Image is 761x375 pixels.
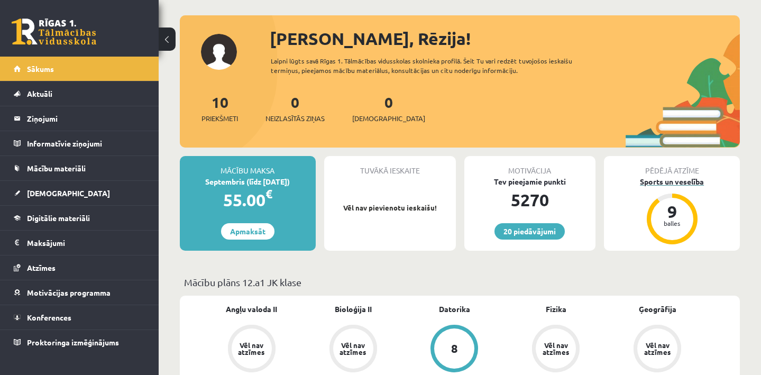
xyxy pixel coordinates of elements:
[27,106,145,131] legend: Ziņojumi
[265,93,325,124] a: 0Neizlasītās ziņas
[226,304,277,315] a: Angļu valoda II
[27,64,54,74] span: Sākums
[265,113,325,124] span: Neizlasītās ziņas
[505,325,607,374] a: Vēl nav atzīmes
[14,231,145,255] a: Maksājumi
[639,304,676,315] a: Ģeogrāfija
[180,176,316,187] div: Septembris (līdz [DATE])
[265,186,272,202] span: €
[14,131,145,156] a: Informatīvie ziņojumi
[180,187,316,213] div: 55.00
[451,343,458,354] div: 8
[27,163,86,173] span: Mācību materiāli
[27,188,110,198] span: [DEMOGRAPHIC_DATA]
[14,330,145,354] a: Proktoringa izmēģinājums
[302,325,404,374] a: Vēl nav atzīmes
[201,113,238,124] span: Priekšmeti
[329,203,451,213] p: Vēl nav pievienotu ieskaišu!
[270,26,740,51] div: [PERSON_NAME], Rēzija!
[14,305,145,330] a: Konferences
[14,280,145,305] a: Motivācijas programma
[237,342,267,355] div: Vēl nav atzīmes
[464,156,596,176] div: Motivācija
[352,93,425,124] a: 0[DEMOGRAPHIC_DATA]
[27,337,119,347] span: Proktoringa izmēģinājums
[27,288,111,297] span: Motivācijas programma
[27,231,145,255] legend: Maksājumi
[12,19,96,45] a: Rīgas 1. Tālmācības vidusskola
[221,223,274,240] a: Apmaksāt
[352,113,425,124] span: [DEMOGRAPHIC_DATA]
[14,181,145,205] a: [DEMOGRAPHIC_DATA]
[14,81,145,106] a: Aktuāli
[180,156,316,176] div: Mācību maksa
[14,255,145,280] a: Atzīmes
[439,304,470,315] a: Datorika
[14,156,145,180] a: Mācību materiāli
[324,156,456,176] div: Tuvākā ieskaite
[656,203,688,220] div: 9
[607,325,708,374] a: Vēl nav atzīmes
[335,304,372,315] a: Bioloģija II
[604,176,740,187] div: Sports un veselība
[464,187,596,213] div: 5270
[14,106,145,131] a: Ziņojumi
[201,93,238,124] a: 10Priekšmeti
[604,156,740,176] div: Pēdējā atzīme
[643,342,672,355] div: Vēl nav atzīmes
[656,220,688,226] div: balles
[541,342,571,355] div: Vēl nav atzīmes
[604,176,740,246] a: Sports un veselība 9 balles
[404,325,506,374] a: 8
[27,131,145,156] legend: Informatīvie ziņojumi
[494,223,565,240] a: 20 piedāvājumi
[14,206,145,230] a: Digitālie materiāli
[201,325,302,374] a: Vēl nav atzīmes
[27,263,56,272] span: Atzīmes
[27,89,52,98] span: Aktuāli
[27,313,71,322] span: Konferences
[546,304,566,315] a: Fizika
[184,275,736,289] p: Mācību plāns 12.a1 JK klase
[464,176,596,187] div: Tev pieejamie punkti
[338,342,368,355] div: Vēl nav atzīmes
[271,56,607,75] div: Laipni lūgts savā Rīgas 1. Tālmācības vidusskolas skolnieka profilā. Šeit Tu vari redzēt tuvojošo...
[14,57,145,81] a: Sākums
[27,213,90,223] span: Digitālie materiāli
